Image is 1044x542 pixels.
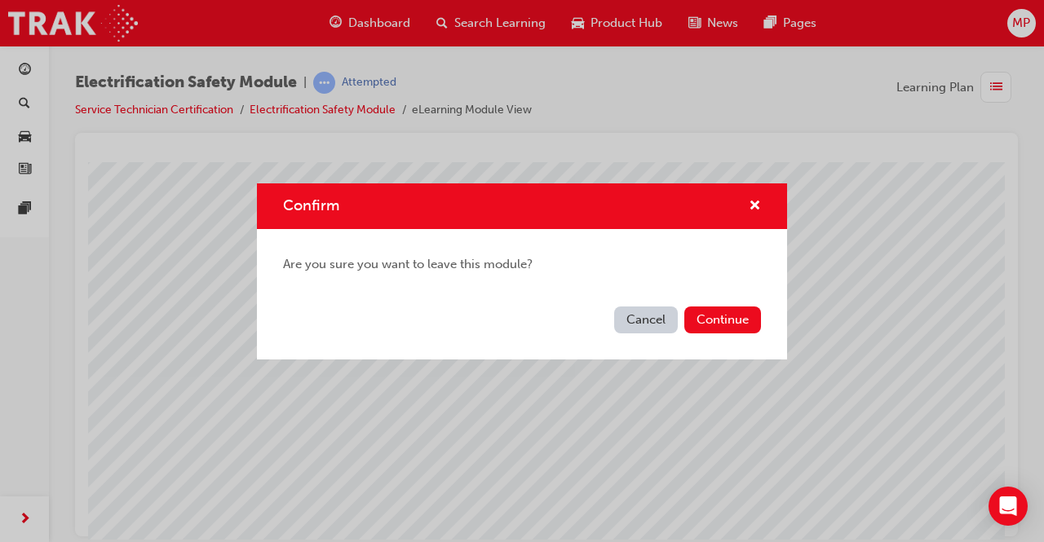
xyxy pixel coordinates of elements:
[257,183,787,359] div: Confirm
[749,200,761,214] span: cross-icon
[257,229,787,300] div: Are you sure you want to leave this module?
[749,196,761,217] button: cross-icon
[684,306,761,333] button: Continue
[614,306,678,333] button: Cancel
[283,196,339,214] span: Confirm
[989,487,1028,526] div: Open Intercom Messenger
